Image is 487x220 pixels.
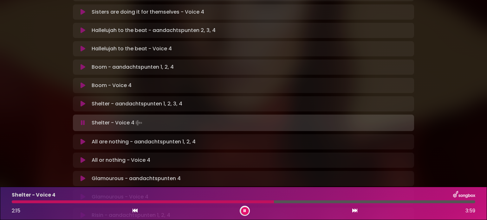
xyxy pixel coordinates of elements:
span: 3:59 [465,207,475,215]
img: waveform4.gif [134,118,143,127]
p: Hallelujah to the beat - Voice 4 [92,45,172,53]
p: Sisters are doing it for themselves - Voice 4 [92,8,204,16]
p: Hallelujah to the beat - aandachtspunten 2, 3, 4 [92,27,216,34]
p: Shelter - Voice 4 [12,191,55,199]
p: Shelter - Voice 4 [92,118,143,127]
p: Boom - aandachtspunten 1, 2, 4 [92,63,174,71]
img: songbox-logo-white.png [453,191,475,199]
span: 2:15 [12,207,20,214]
p: Shelter - aandachtspunten 1, 2, 3, 4 [92,100,182,108]
p: All are nothing - aandachtspunten 1, 2, 4 [92,138,196,146]
p: Glamourous - aandachtspunten 4 [92,175,181,182]
p: Boom - Voice 4 [92,82,132,89]
p: All or nothing - Voice 4 [92,156,150,164]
